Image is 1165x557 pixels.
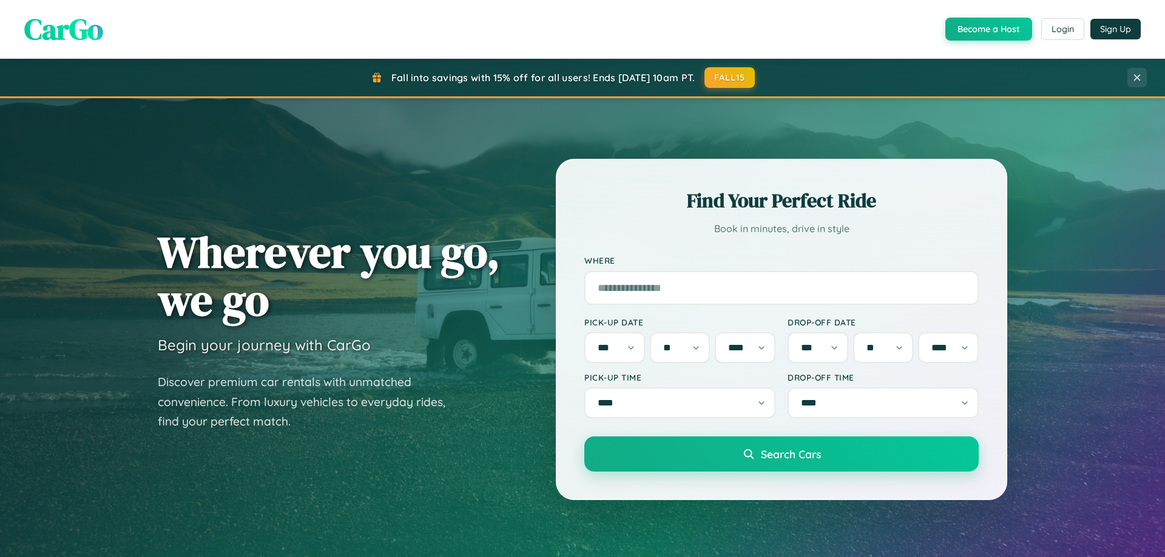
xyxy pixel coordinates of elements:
h1: Wherever you go, we go [158,228,500,324]
label: Where [584,256,979,266]
button: Sign Up [1090,19,1141,39]
span: Search Cars [761,447,821,461]
h2: Find Your Perfect Ride [584,187,979,214]
button: FALL15 [704,67,755,88]
p: Book in minutes, drive in style [584,220,979,238]
span: Fall into savings with 15% off for all users! Ends [DATE] 10am PT. [391,72,695,84]
span: CarGo [24,9,103,49]
button: Become a Host [945,18,1032,41]
label: Pick-up Time [584,372,775,382]
label: Drop-off Time [788,372,979,382]
label: Pick-up Date [584,317,775,327]
label: Drop-off Date [788,317,979,327]
button: Search Cars [584,436,979,472]
p: Discover premium car rentals with unmatched convenience. From luxury vehicles to everyday rides, ... [158,372,461,432]
h3: Begin your journey with CarGo [158,336,371,354]
button: Login [1041,18,1084,40]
